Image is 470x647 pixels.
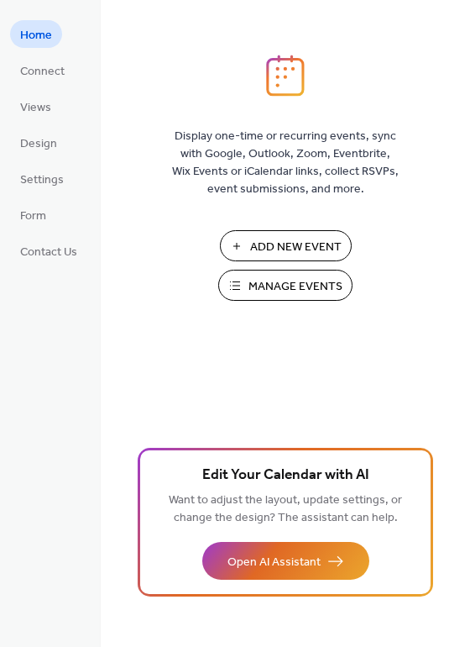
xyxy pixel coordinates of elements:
span: Add New Event [250,239,342,256]
a: Contact Us [10,237,87,265]
img: logo_icon.svg [266,55,305,97]
span: Edit Your Calendar with AI [202,464,369,487]
span: Form [20,208,46,225]
a: Views [10,92,61,120]
span: Home [20,27,52,45]
span: Display one-time or recurring events, sync with Google, Outlook, Zoom, Eventbrite, Wix Events or ... [172,128,399,198]
button: Add New Event [220,230,352,261]
button: Open AI Assistant [202,542,369,580]
span: Manage Events [248,278,342,296]
span: Settings [20,171,64,189]
span: Open AI Assistant [227,554,321,571]
span: Design [20,135,57,153]
a: Form [10,201,56,229]
span: Connect [20,63,65,81]
a: Design [10,129,67,156]
span: Views [20,99,51,117]
a: Connect [10,56,75,84]
span: Contact Us [20,244,77,261]
button: Manage Events [218,270,352,301]
a: Home [10,20,62,48]
a: Settings [10,165,74,192]
span: Want to adjust the layout, update settings, or change the design? The assistant can help. [169,489,402,529]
